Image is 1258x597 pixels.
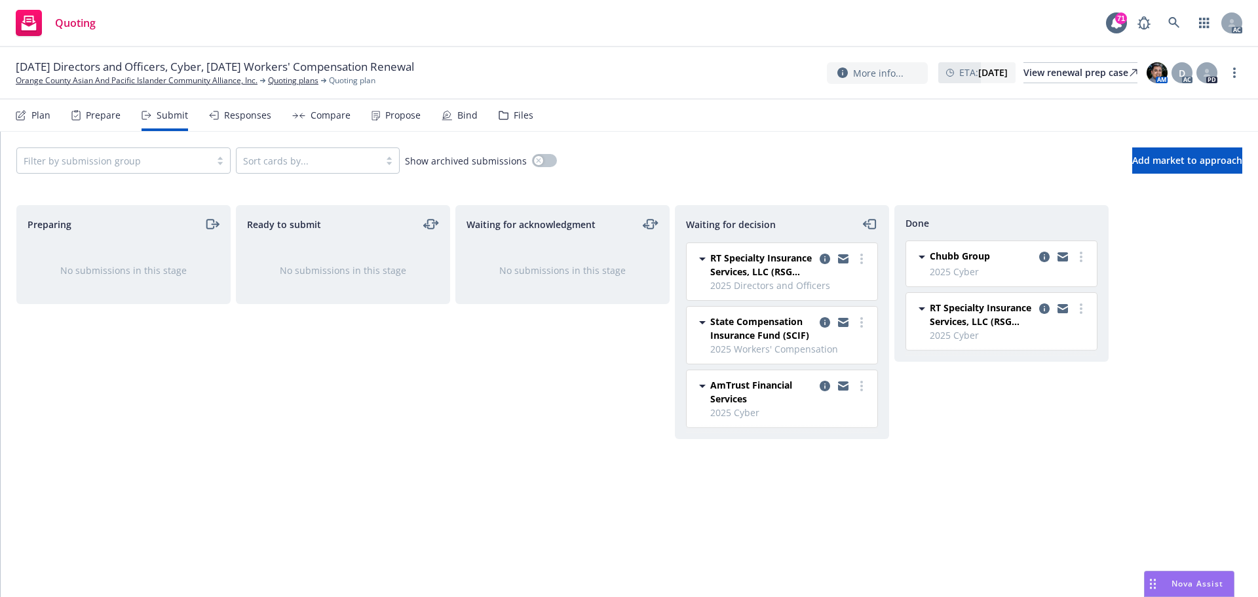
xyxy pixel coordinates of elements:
[268,75,318,87] a: Quoting plans
[31,110,50,121] div: Plan
[1147,62,1168,83] img: photo
[930,265,1089,279] span: 2025 Cyber
[835,251,851,267] a: copy logging email
[854,315,869,330] a: more
[862,216,878,232] a: moveLeft
[514,110,533,121] div: Files
[1172,578,1223,589] span: Nova Assist
[1037,301,1052,317] a: copy logging email
[329,75,375,87] span: Quoting plan
[905,216,929,230] span: Done
[10,5,101,41] a: Quoting
[959,66,1008,79] span: ETA :
[204,216,219,232] a: moveRight
[311,110,351,121] div: Compare
[854,251,869,267] a: more
[1132,147,1242,174] button: Add market to approach
[710,406,869,419] span: 2025 Cyber
[1055,301,1071,317] a: copy logging email
[1023,62,1137,83] a: View renewal prep case
[686,218,776,231] span: Waiting for decision
[16,59,414,75] span: [DATE] Directors and Officers, Cyber, [DATE] Workers' Compensation Renewal
[827,62,928,84] button: More info...
[224,110,271,121] div: Responses
[86,110,121,121] div: Prepare
[817,378,833,394] a: copy logging email
[157,110,188,121] div: Submit
[643,216,658,232] a: moveLeftRight
[1055,249,1071,265] a: copy logging email
[835,315,851,330] a: copy logging email
[930,328,1089,342] span: 2025 Cyber
[1131,10,1157,36] a: Report a Bug
[1132,154,1242,166] span: Add market to approach
[710,378,814,406] span: AmTrust Financial Services
[817,251,833,267] a: copy logging email
[477,263,648,277] div: No submissions in this stage
[257,263,429,277] div: No submissions in this stage
[978,66,1008,79] strong: [DATE]
[55,18,96,28] span: Quoting
[1227,65,1242,81] a: more
[16,75,257,87] a: Orange County Asian And Pacific Islander Community Alliance, Inc.
[854,378,869,394] a: more
[38,263,209,277] div: No submissions in this stage
[1179,66,1185,80] span: D
[817,315,833,330] a: copy logging email
[457,110,478,121] div: Bind
[853,66,904,80] span: More info...
[28,218,71,231] span: Preparing
[710,342,869,356] span: 2025 Workers' Compensation
[930,301,1034,328] span: RT Specialty Insurance Services, LLC (RSG Specialty, LLC)
[1073,249,1089,265] a: more
[710,251,814,279] span: RT Specialty Insurance Services, LLC (RSG Specialty, LLC)
[1037,249,1052,265] a: copy logging email
[1145,571,1161,596] div: Drag to move
[835,378,851,394] a: copy logging email
[385,110,421,121] div: Propose
[423,216,439,232] a: moveLeftRight
[1073,301,1089,317] a: more
[1144,571,1234,597] button: Nova Assist
[467,218,596,231] span: Waiting for acknowledgment
[710,315,814,342] span: State Compensation Insurance Fund (SCIF)
[405,154,527,168] span: Show archived submissions
[1115,12,1127,24] div: 71
[1191,10,1217,36] a: Switch app
[1023,63,1137,83] div: View renewal prep case
[930,249,990,263] span: Chubb Group
[1161,10,1187,36] a: Search
[710,279,869,292] span: 2025 Directors and Officers
[247,218,321,231] span: Ready to submit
